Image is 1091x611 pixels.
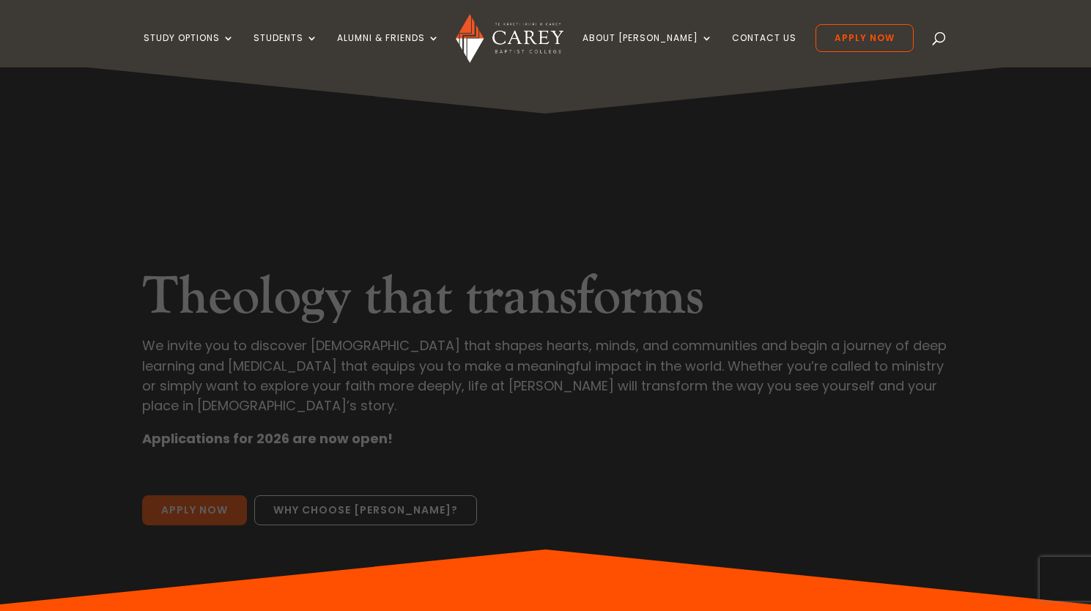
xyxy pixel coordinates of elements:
a: About [PERSON_NAME] [583,33,713,67]
strong: Applications for 2026 are now open! [142,391,393,410]
a: Study Options [144,33,234,67]
a: Why choose [PERSON_NAME]? [254,457,477,488]
a: Students [254,33,318,67]
a: Alumni & Friends [337,33,440,67]
a: Contact Us [732,33,796,67]
a: Apply Now [142,457,247,488]
img: Carey Baptist College [456,14,563,63]
h2: Theology that transforms [142,227,949,297]
a: Apply Now [816,24,914,52]
p: We invite you to discover [DEMOGRAPHIC_DATA] that shapes hearts, minds, and communities and begin... [142,297,949,390]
